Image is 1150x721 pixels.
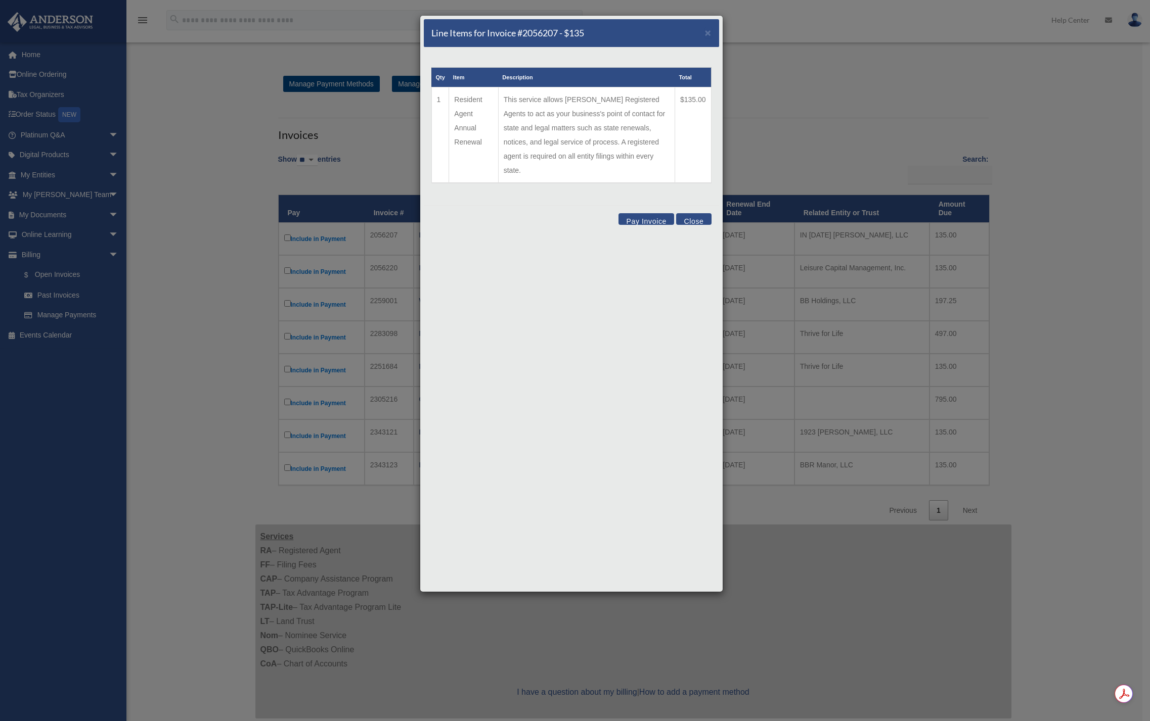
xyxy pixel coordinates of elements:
td: This service allows [PERSON_NAME] Registered Agents to act as your business's point of contact fo... [498,87,675,183]
button: Pay Invoice [618,213,674,225]
td: Resident Agent Annual Renewal [449,87,498,183]
button: Close [676,213,711,225]
button: Close [705,27,712,38]
th: Description [498,68,675,87]
span: × [705,27,712,38]
th: Qty [431,68,449,87]
h5: Line Items for Invoice #2056207 - $135 [431,27,584,39]
th: Total [675,68,711,87]
th: Item [449,68,498,87]
td: $135.00 [675,87,711,183]
td: 1 [431,87,449,183]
